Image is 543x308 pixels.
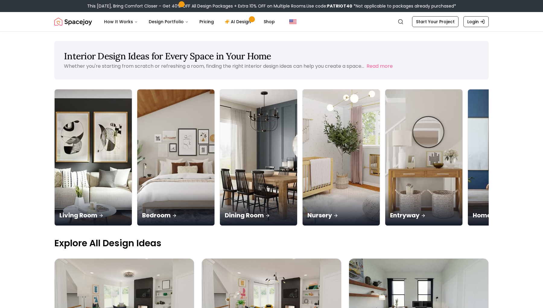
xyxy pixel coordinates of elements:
img: Spacejoy Logo [54,16,92,28]
b: PATRIOT40 [327,3,352,9]
img: United States [289,18,297,25]
button: How It Works [99,16,143,28]
p: Nursery [307,211,375,219]
span: Use code: [306,3,352,9]
a: Shop [259,16,280,28]
a: Pricing [195,16,219,28]
p: Explore All Design Ideas [54,238,489,249]
p: Living Room [59,211,127,219]
a: NurseryNursery [302,89,380,226]
nav: Main [99,16,280,28]
img: Nursery [303,89,380,226]
p: Home Office [473,211,540,219]
img: Entryway [385,89,462,226]
img: Bedroom [137,89,214,226]
img: Dining Room [220,89,297,226]
a: EntrywayEntryway [385,89,463,226]
a: Login [463,16,489,27]
p: Dining Room [225,211,292,219]
div: This [DATE], Bring Comfort Closer – Get 40% OFF All Design Packages + Extra 10% OFF on Multiple R... [87,3,456,9]
p: Entryway [390,211,458,219]
button: Design Portfolio [144,16,193,28]
a: AI Design [220,16,258,28]
a: Spacejoy [54,16,92,28]
a: BedroomBedroom [137,89,215,226]
a: Living RoomLiving Room [54,89,132,226]
span: *Not applicable to packages already purchased* [352,3,456,9]
a: Dining RoomDining Room [220,89,297,226]
p: Whether you're starting from scratch or refreshing a room, finding the right interior design idea... [64,63,364,70]
p: Bedroom [142,211,210,219]
h1: Interior Design Ideas for Every Space in Your Home [64,51,479,61]
button: Read more [367,63,393,70]
img: Living Room [55,89,132,226]
nav: Global [54,12,489,31]
a: Start Your Project [412,16,459,27]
